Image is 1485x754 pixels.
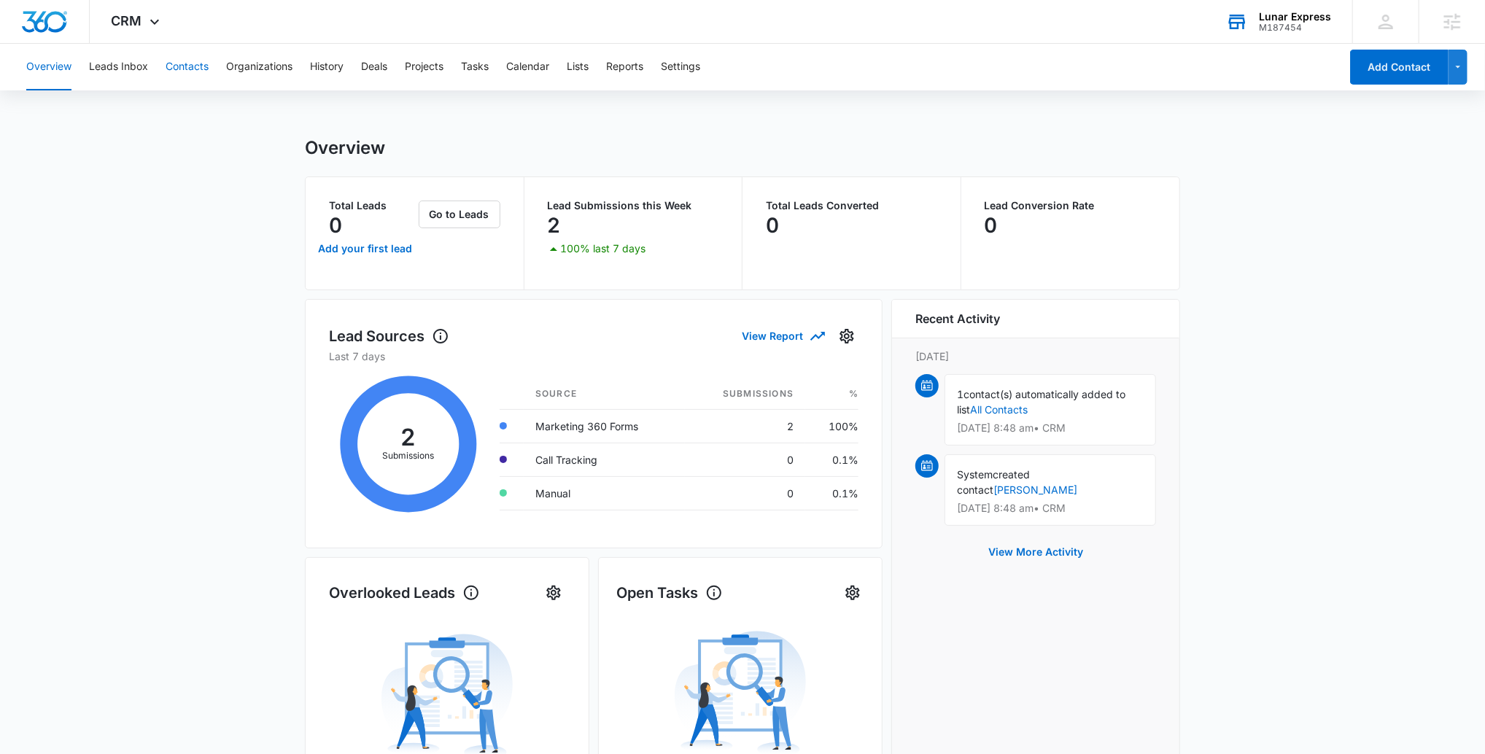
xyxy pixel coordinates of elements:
button: Calendar [506,44,549,90]
button: Settings [661,44,700,90]
button: Settings [841,581,864,605]
h6: Recent Activity [915,310,1000,327]
a: [PERSON_NAME] [993,483,1077,496]
button: Organizations [226,44,292,90]
p: Lead Conversion Rate [985,201,1157,211]
a: Go to Leads [419,208,500,220]
p: 0 [985,214,998,237]
h1: Overlooked Leads [329,582,480,604]
p: Last 7 days [329,349,858,364]
td: 0.1% [805,443,858,476]
p: 0 [766,214,779,237]
button: Settings [835,324,858,348]
p: [DATE] [915,349,1156,364]
p: Lead Submissions this Week [548,201,719,211]
p: [DATE] 8:48 am • CRM [957,423,1144,433]
span: contact(s) automatically added to list [957,388,1125,416]
td: 0.1% [805,476,858,510]
button: Overview [26,44,71,90]
p: 2 [548,214,561,237]
p: Total Leads Converted [766,201,937,211]
button: View Report [742,323,823,349]
button: Deals [361,44,387,90]
button: View More Activity [974,535,1098,570]
td: Manual [524,476,685,510]
h1: Open Tasks [616,582,723,604]
td: Call Tracking [524,443,685,476]
a: Add your first lead [314,231,416,266]
th: Source [524,378,685,410]
span: CRM [112,13,142,28]
p: 0 [329,214,342,237]
p: 100% last 7 days [561,244,646,254]
button: Projects [405,44,443,90]
h1: Overview [305,137,385,159]
button: Leads Inbox [89,44,148,90]
td: 2 [685,409,805,443]
td: 0 [685,476,805,510]
button: Tasks [461,44,489,90]
th: Submissions [685,378,805,410]
a: All Contacts [970,403,1028,416]
button: Contacts [166,44,209,90]
h1: Lead Sources [329,325,449,347]
button: Add Contact [1350,50,1449,85]
span: System [957,468,993,481]
p: [DATE] 8:48 am • CRM [957,503,1144,513]
button: History [310,44,344,90]
button: Lists [567,44,589,90]
td: 0 [685,443,805,476]
span: created contact [957,468,1030,496]
div: account name [1259,11,1331,23]
button: Go to Leads [419,201,500,228]
td: 100% [805,409,858,443]
div: account id [1259,23,1331,33]
button: Reports [606,44,643,90]
th: % [805,378,858,410]
td: Marketing 360 Forms [524,409,685,443]
p: Total Leads [329,201,416,211]
button: Settings [542,581,565,605]
span: 1 [957,388,963,400]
